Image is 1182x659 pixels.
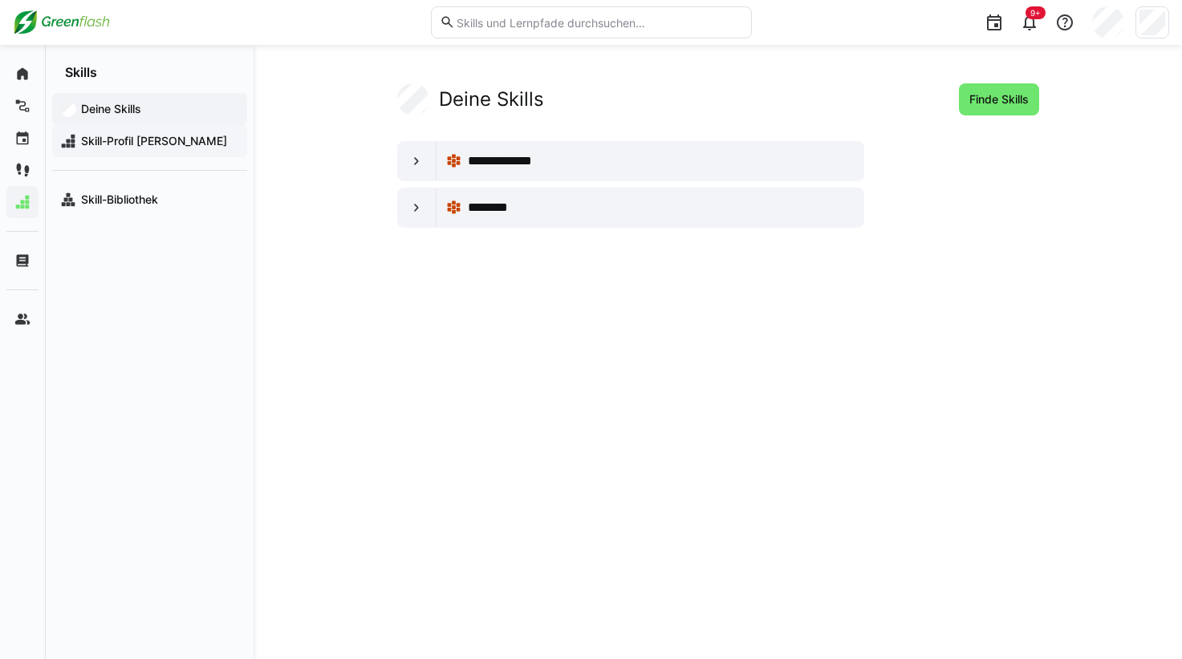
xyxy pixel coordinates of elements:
[1030,8,1041,18] span: 9+
[959,83,1039,115] button: Finde Skills
[455,15,742,30] input: Skills und Lernpfade durchsuchen…
[967,91,1031,107] span: Finde Skills
[439,87,544,111] h2: Deine Skills
[79,133,239,149] span: Skill-Profil [PERSON_NAME]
